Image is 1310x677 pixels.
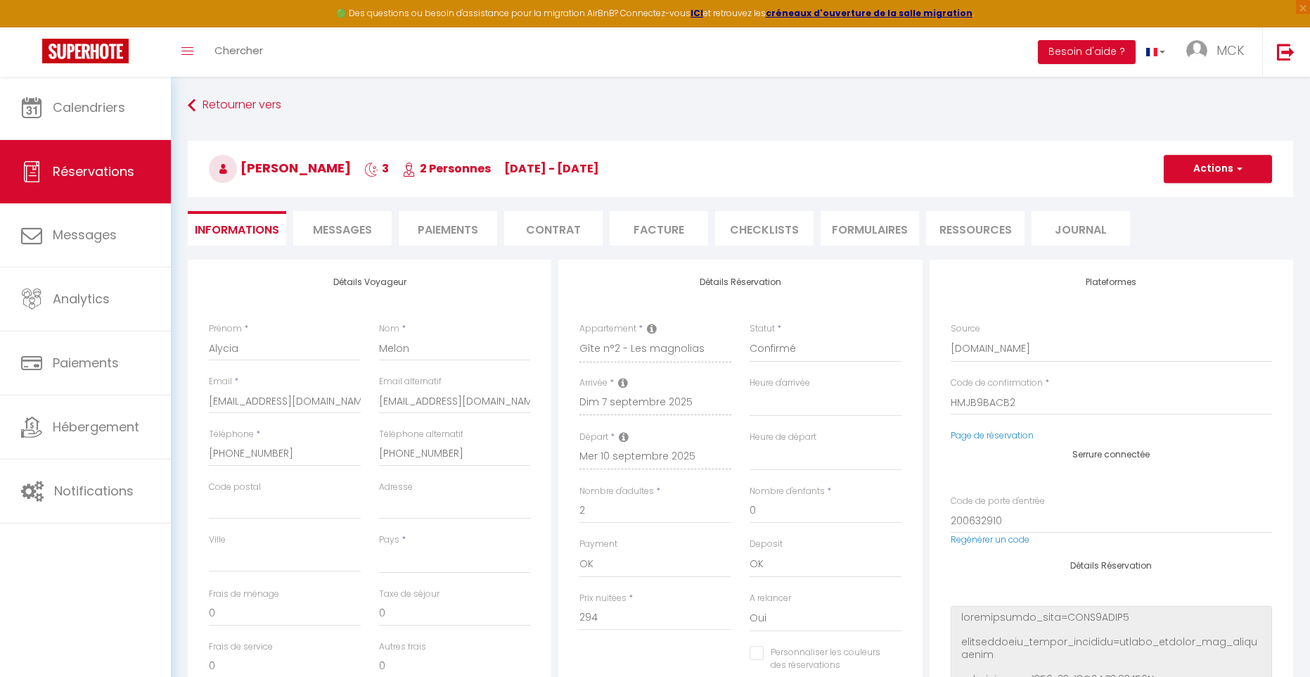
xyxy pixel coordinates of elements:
img: ... [1186,40,1207,61]
span: 3 [364,160,389,177]
label: Téléphone alternatif [379,428,463,441]
label: Payment [579,538,617,551]
h4: Plateformes [951,277,1272,287]
img: Super Booking [42,39,129,63]
h4: Détails Réservation [579,277,901,287]
li: Informations [188,211,286,246]
span: Hébergement [53,418,139,436]
label: Prix nuitées [579,592,627,605]
label: Arrivée [579,377,608,390]
label: Nombre d'adultes [579,485,654,498]
span: MCK [1216,42,1245,59]
li: Facture [610,211,708,246]
li: Paiements [399,211,497,246]
label: Code de confirmation [951,377,1043,390]
label: Autres frais [379,640,426,654]
span: Chercher [214,43,263,58]
li: CHECKLISTS [715,211,814,246]
label: Heure de départ [750,431,816,444]
label: Nom [379,322,399,336]
label: Départ [579,431,608,444]
li: Journal [1032,211,1130,246]
span: Analytics [53,290,110,308]
span: Messages [313,222,372,238]
li: Contrat [504,211,603,246]
button: Actions [1164,155,1272,183]
li: Ressources [926,211,1025,246]
a: Page de réservation [951,429,1034,441]
span: [PERSON_NAME] [209,159,351,177]
a: ... MCK [1176,27,1262,77]
label: Appartement [579,322,636,336]
label: Email alternatif [379,375,442,388]
label: Frais de service [209,640,273,654]
a: ICI [691,7,703,19]
a: Regénérer un code [951,533,1029,545]
label: Ville [209,533,226,547]
label: Téléphone [209,428,254,441]
label: Email [209,375,232,388]
span: Notifications [54,482,134,500]
label: Statut [750,322,775,336]
button: Besoin d'aide ? [1038,40,1136,64]
label: Nombre d'enfants [750,485,825,498]
a: Retourner vers [188,93,1293,118]
label: Deposit [750,538,783,551]
label: Heure d'arrivée [750,377,810,390]
span: Réservations [53,163,134,180]
span: Calendriers [53,99,125,116]
button: Ouvrir le widget de chat LiveChat [11,6,53,48]
span: Paiements [53,354,119,372]
h4: Détails Voyageur [209,277,530,287]
label: Adresse [379,481,413,494]
label: A relancer [750,592,791,605]
span: Messages [53,226,117,243]
img: logout [1277,43,1295,61]
a: Chercher [204,27,274,77]
span: 2 Personnes [402,160,491,177]
label: Taxe de séjour [379,588,439,601]
label: Frais de ménage [209,588,279,601]
label: Code de porte d'entrée [951,495,1045,508]
li: FORMULAIRES [821,211,919,246]
label: Pays [379,533,399,547]
h4: Serrure connectée [951,450,1272,460]
label: Source [951,322,980,336]
h4: Détails Réservation [951,561,1272,571]
label: Code postal [209,481,261,494]
label: Prénom [209,322,242,336]
span: [DATE] - [DATE] [504,160,599,177]
a: créneaux d'ouverture de la salle migration [766,7,972,19]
